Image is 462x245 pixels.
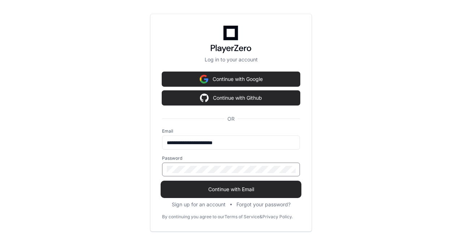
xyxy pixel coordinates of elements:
span: OR [225,115,237,122]
a: Terms of Service [225,214,260,220]
div: & [260,214,262,220]
span: Continue with Email [162,186,300,193]
img: Sign in with google [200,72,208,86]
label: Password [162,155,300,161]
p: Log in to your account [162,56,300,63]
button: Sign up for an account [172,201,226,208]
label: Email [162,128,300,134]
button: Forgot your password? [236,201,291,208]
a: Privacy Policy. [262,214,293,220]
img: Sign in with google [200,91,209,105]
button: Continue with Github [162,91,300,105]
button: Continue with Google [162,72,300,86]
button: Continue with Email [162,182,300,197]
div: By continuing you agree to our [162,214,225,220]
